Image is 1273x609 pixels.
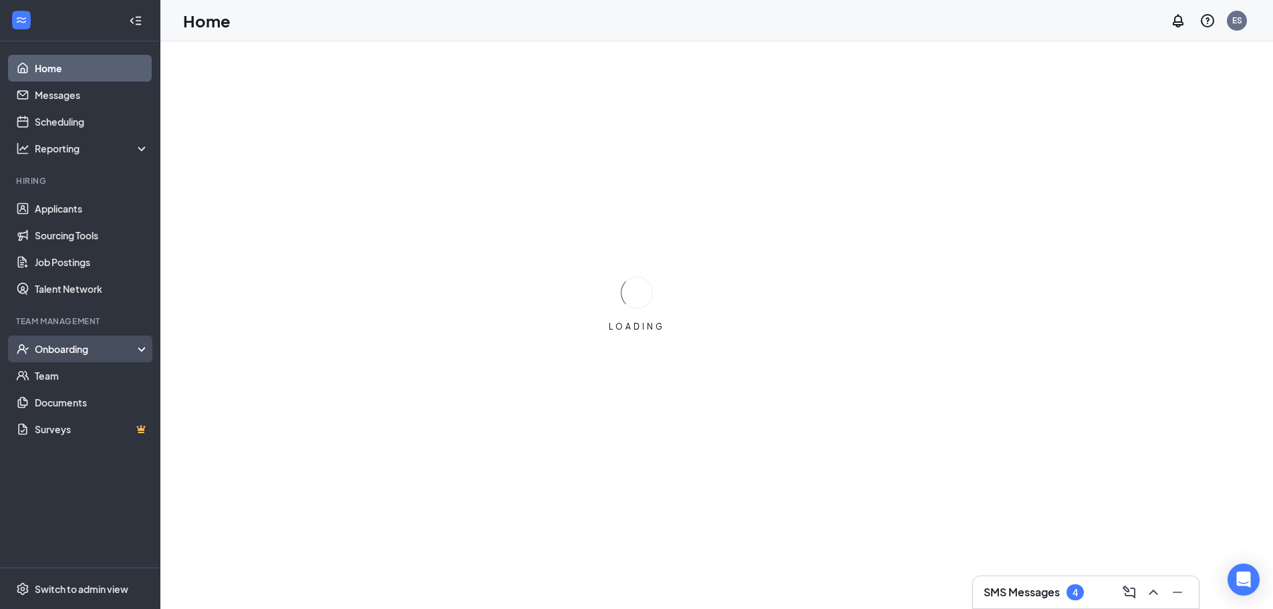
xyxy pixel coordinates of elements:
div: ES [1232,15,1242,26]
div: Reporting [35,142,150,155]
a: Team [35,362,149,389]
svg: Settings [16,582,29,596]
svg: WorkstreamLogo [15,13,28,27]
a: Documents [35,389,149,416]
a: Applicants [35,195,149,222]
div: Onboarding [35,342,138,356]
svg: Notifications [1170,13,1186,29]
svg: Collapse [129,14,142,27]
div: 4 [1073,587,1078,598]
svg: Analysis [16,142,29,155]
a: Messages [35,82,149,108]
svg: UserCheck [16,342,29,356]
svg: ChevronUp [1145,584,1161,600]
div: Switch to admin view [35,582,128,596]
svg: QuestionInfo [1199,13,1216,29]
a: Sourcing Tools [35,222,149,249]
div: Hiring [16,175,146,187]
div: LOADING [603,321,670,332]
button: Minimize [1167,582,1188,603]
svg: ComposeMessage [1121,584,1137,600]
h1: Home [183,9,231,32]
button: ComposeMessage [1119,582,1140,603]
a: SurveysCrown [35,416,149,443]
a: Scheduling [35,108,149,135]
div: Open Intercom Messenger [1228,564,1260,596]
svg: Minimize [1169,584,1185,600]
button: ChevronUp [1143,582,1164,603]
a: Talent Network [35,275,149,302]
a: Home [35,55,149,82]
div: Team Management [16,316,146,327]
h3: SMS Messages [984,585,1060,600]
a: Job Postings [35,249,149,275]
